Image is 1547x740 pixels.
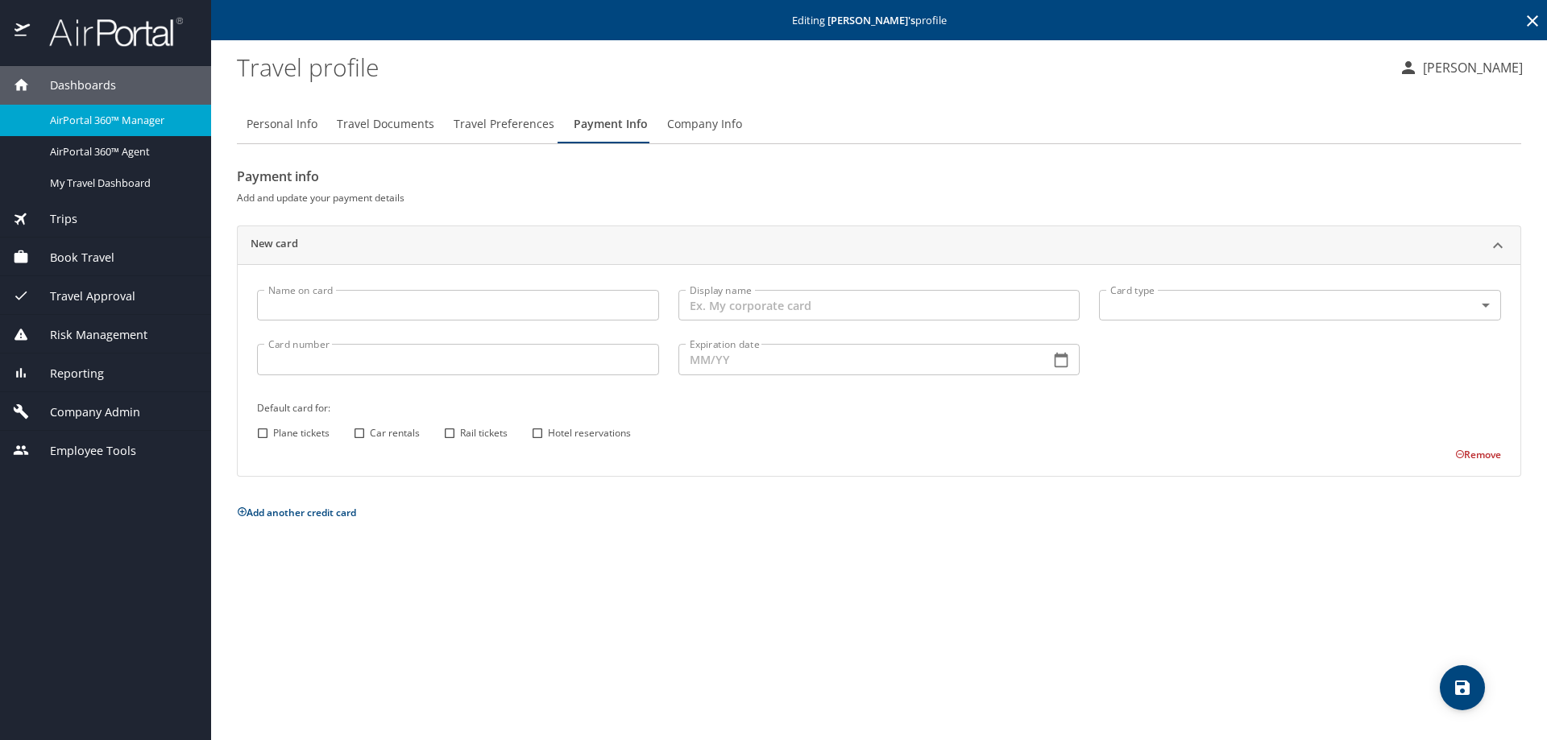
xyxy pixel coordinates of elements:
span: Company Admin [30,403,140,421]
h2: New card [251,236,298,255]
span: Company Info [667,114,742,134]
input: MM/YY [678,344,1038,374]
span: Travel Approval [30,287,135,305]
h6: Default card for: [257,399,1501,416]
span: My Travel Dashboard [50,176,192,191]
button: Remove [1455,448,1501,461]
span: AirPortal 360™ Agent [50,144,192,159]
span: Personal Info [247,114,317,134]
strong: [PERSON_NAME] 's [827,13,915,27]
span: Trips [30,210,77,228]
h1: Travel profile [237,42,1386,92]
span: Rail tickets [460,426,508,440]
span: Reporting [30,365,104,382]
span: Travel Documents [337,114,434,134]
button: Add another credit card [237,506,356,519]
span: Book Travel [30,249,114,267]
span: Employee Tools [30,442,136,460]
div: ​ [1099,290,1501,320]
div: New card [238,226,1520,265]
div: Profile [237,105,1521,143]
span: Hotel reservations [548,426,631,440]
p: Editing profile [216,15,1542,26]
p: [PERSON_NAME] [1418,58,1523,77]
span: Dashboards [30,76,116,94]
span: AirPortal 360™ Manager [50,113,192,128]
button: [PERSON_NAME] [1392,53,1529,82]
h6: Add and update your payment details [237,189,1521,206]
span: Travel Preferences [454,114,554,134]
h2: Payment info [237,163,1521,189]
span: Plane tickets [273,426,330,440]
span: Car rentals [370,426,420,440]
button: save [1440,665,1485,710]
img: icon-airportal.png [15,16,31,48]
div: New card [238,264,1520,475]
input: Ex. My corporate card [678,290,1080,320]
span: Risk Management [30,326,147,344]
img: airportal-logo.png [31,16,183,48]
span: Payment Info [574,114,648,134]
